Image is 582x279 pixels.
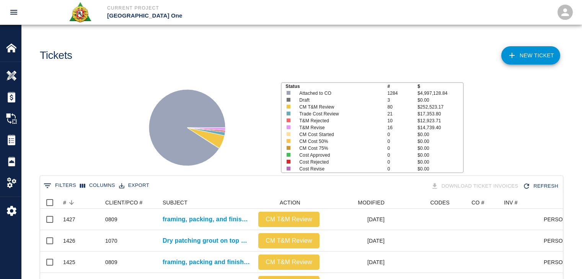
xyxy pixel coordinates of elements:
[417,152,463,159] p: $0.00
[358,196,385,209] div: MODIFIED
[42,180,78,192] button: Show filters
[417,110,463,117] p: $17,353.80
[521,180,561,193] div: Refresh the list
[387,117,417,124] p: 10
[163,236,251,245] a: Dry patching grout on top of beams Column line E/13/EE.
[261,258,316,267] p: CM T&M Review
[417,138,463,145] p: $0.00
[417,83,463,90] p: $
[299,117,378,124] p: T&M Rejected
[500,196,544,209] div: INV #
[417,104,463,110] p: $252,523.17
[417,117,463,124] p: $12,923.71
[280,196,300,209] div: ACTION
[68,2,92,23] img: Roger & Sons Concrete
[417,124,463,131] p: $14,739.40
[105,196,143,209] div: CLIENT/PCO #
[261,236,316,245] p: CM T&M Review
[285,83,387,90] p: Status
[5,3,23,21] button: open drawer
[299,110,378,117] p: Trade Cost Review
[63,196,66,209] div: #
[63,237,75,245] div: 1426
[388,196,453,209] div: CODES
[323,230,388,251] div: [DATE]
[501,46,560,65] a: NEW TICKET
[453,196,500,209] div: CO #
[387,159,417,165] p: 0
[417,90,463,97] p: $4,997,128.84
[163,215,251,224] a: framing, packing, and finishing drains P.5/13 Level #2.
[299,90,378,97] p: Attached to CO
[299,104,378,110] p: CM T&M Review
[504,196,518,209] div: INV #
[163,258,251,267] a: framing, packing and finishing drains on roof L/2 level #3 and drains in [MEDICAL_DATA] bathroom ...
[387,90,417,97] p: 1284
[387,165,417,172] p: 0
[66,197,77,208] button: Sort
[387,145,417,152] p: 0
[299,124,378,131] p: T&M Revise
[387,124,417,131] p: 16
[417,97,463,104] p: $0.00
[387,110,417,117] p: 21
[387,104,417,110] p: 80
[417,131,463,138] p: $0.00
[299,152,378,159] p: Cost Approved
[117,180,151,191] button: Export
[107,11,333,20] p: [GEOGRAPHIC_DATA] One
[387,83,417,90] p: #
[261,215,316,224] p: CM T&M Review
[544,242,582,279] iframe: Chat Widget
[323,251,388,273] div: [DATE]
[299,138,378,145] p: CM Cost 50%
[429,180,522,193] div: Tickets download in groups of 15
[105,237,117,245] div: 1070
[63,258,75,266] div: 1425
[387,97,417,104] p: 3
[163,196,187,209] div: SUBJECT
[299,159,378,165] p: Cost Rejected
[105,216,117,223] div: 0809
[40,49,72,62] h1: Tickets
[299,97,378,104] p: Draft
[323,209,388,230] div: [DATE]
[105,258,117,266] div: 0809
[417,159,463,165] p: $0.00
[59,196,101,209] div: #
[159,196,254,209] div: SUBJECT
[254,196,323,209] div: ACTION
[387,152,417,159] p: 0
[387,138,417,145] p: 0
[387,131,417,138] p: 0
[430,196,450,209] div: CODES
[471,196,484,209] div: CO #
[299,131,378,138] p: CM Cost Started
[78,180,117,191] button: Select columns
[323,196,388,209] div: MODIFIED
[101,196,159,209] div: CLIENT/PCO #
[299,165,378,172] p: Cost Revise
[521,180,561,193] button: Refresh
[63,216,75,223] div: 1427
[417,165,463,172] p: $0.00
[417,145,463,152] p: $0.00
[107,5,333,11] p: Current Project
[299,145,378,152] p: CM Cost 75%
